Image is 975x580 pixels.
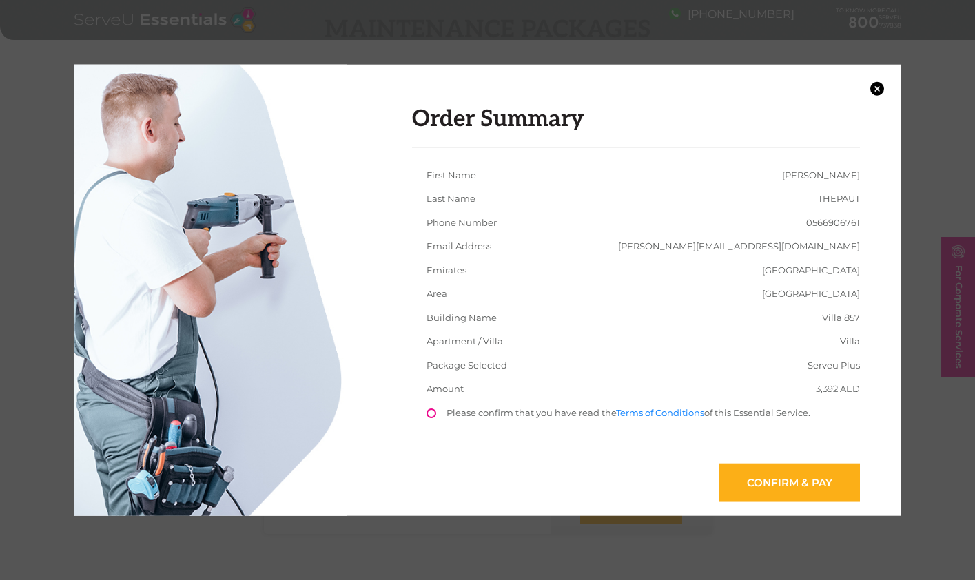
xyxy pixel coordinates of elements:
li: Please confirm that you have read the of this Essential Service. [412,406,874,435]
li: Area [412,287,874,301]
li: First Name [412,168,874,182]
span: Serveu Plus [808,358,860,372]
span: 0566906761 [806,216,860,229]
li: Email Address [412,240,874,253]
li: Building Name [412,311,874,324]
span: [PERSON_NAME][EMAIL_ADDRESS][DOMAIN_NAME] [618,240,860,253]
span: Villa 857 [822,311,860,324]
a: Confirm & Pay [719,463,860,501]
li: Emirates [412,263,874,277]
li: Package Selected [412,358,874,372]
button: × [870,82,884,96]
h2: Order Summary [412,106,860,148]
span: THEPAUT [818,192,860,206]
span: [GEOGRAPHIC_DATA] [762,287,860,301]
a: Terms of Conditions [616,406,704,417]
span: [GEOGRAPHIC_DATA] [762,263,860,277]
li: Phone Number [412,216,874,229]
li: Apartment / Villa [412,335,874,349]
span: Villa [840,335,860,349]
span: 3,392 AED [816,382,860,396]
span: [PERSON_NAME] [782,168,860,182]
li: Amount [412,382,874,396]
li: Last Name [412,192,874,206]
